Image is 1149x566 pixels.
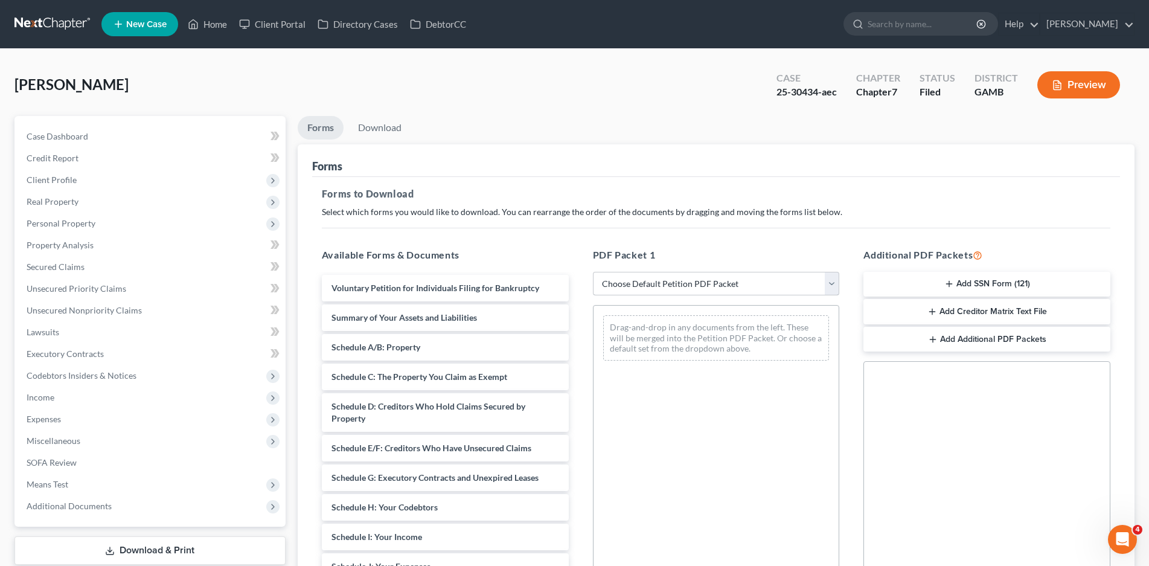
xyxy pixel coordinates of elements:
[27,283,126,294] span: Unsecured Priority Claims
[27,196,78,207] span: Real Property
[1133,525,1142,535] span: 4
[863,248,1110,262] h5: Additional PDF Packets
[17,321,286,343] a: Lawsuits
[868,13,978,35] input: Search by name...
[17,234,286,256] a: Property Analysis
[593,248,840,262] h5: PDF Packet 1
[603,315,830,361] div: Drag-and-drop in any documents from the left. These will be merged into the Petition PDF Packet. ...
[126,20,167,29] span: New Case
[298,116,344,140] a: Forms
[27,436,80,446] span: Miscellaneous
[27,327,59,337] span: Lawsuits
[17,126,286,147] a: Case Dashboard
[14,536,286,565] a: Download & Print
[182,13,233,35] a: Home
[27,457,77,468] span: SOFA Review
[17,452,286,474] a: SOFA Review
[331,371,507,382] span: Schedule C: The Property You Claim as Exempt
[348,116,411,140] a: Download
[312,159,342,173] div: Forms
[27,305,142,315] span: Unsecured Nonpriority Claims
[776,71,837,85] div: Case
[331,401,525,423] span: Schedule D: Creditors Who Hold Claims Secured by Property
[331,312,477,323] span: Summary of Your Assets and Liabilities
[312,13,404,35] a: Directory Cases
[331,443,531,453] span: Schedule E/F: Creditors Who Have Unsecured Claims
[27,370,136,381] span: Codebtors Insiders & Notices
[27,218,95,228] span: Personal Property
[322,187,1110,201] h5: Forms to Download
[331,283,539,293] span: Voluntary Petition for Individuals Filing for Bankruptcy
[920,71,955,85] div: Status
[27,501,112,511] span: Additional Documents
[1108,525,1137,554] iframe: Intercom live chat
[856,85,900,99] div: Chapter
[27,392,54,402] span: Income
[331,342,420,352] span: Schedule A/B: Property
[892,86,897,97] span: 7
[1040,13,1134,35] a: [PERSON_NAME]
[863,299,1110,324] button: Add Creditor Matrix Text File
[27,414,61,424] span: Expenses
[17,343,286,365] a: Executory Contracts
[27,479,68,489] span: Means Test
[233,13,312,35] a: Client Portal
[27,262,85,272] span: Secured Claims
[17,147,286,169] a: Credit Report
[975,85,1018,99] div: GAMB
[322,206,1110,218] p: Select which forms you would like to download. You can rearrange the order of the documents by dr...
[17,278,286,300] a: Unsecured Priority Claims
[331,532,422,542] span: Schedule I: Your Income
[1037,71,1120,98] button: Preview
[27,349,104,359] span: Executory Contracts
[331,472,539,483] span: Schedule G: Executory Contracts and Unexpired Leases
[27,175,77,185] span: Client Profile
[17,300,286,321] a: Unsecured Nonpriority Claims
[863,272,1110,297] button: Add SSN Form (121)
[14,76,129,93] span: [PERSON_NAME]
[863,327,1110,352] button: Add Additional PDF Packets
[856,71,900,85] div: Chapter
[17,256,286,278] a: Secured Claims
[27,153,78,163] span: Credit Report
[27,240,94,250] span: Property Analysis
[404,13,472,35] a: DebtorCC
[776,85,837,99] div: 25-30434-aec
[331,502,438,512] span: Schedule H: Your Codebtors
[999,13,1039,35] a: Help
[27,131,88,141] span: Case Dashboard
[975,71,1018,85] div: District
[322,248,569,262] h5: Available Forms & Documents
[920,85,955,99] div: Filed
